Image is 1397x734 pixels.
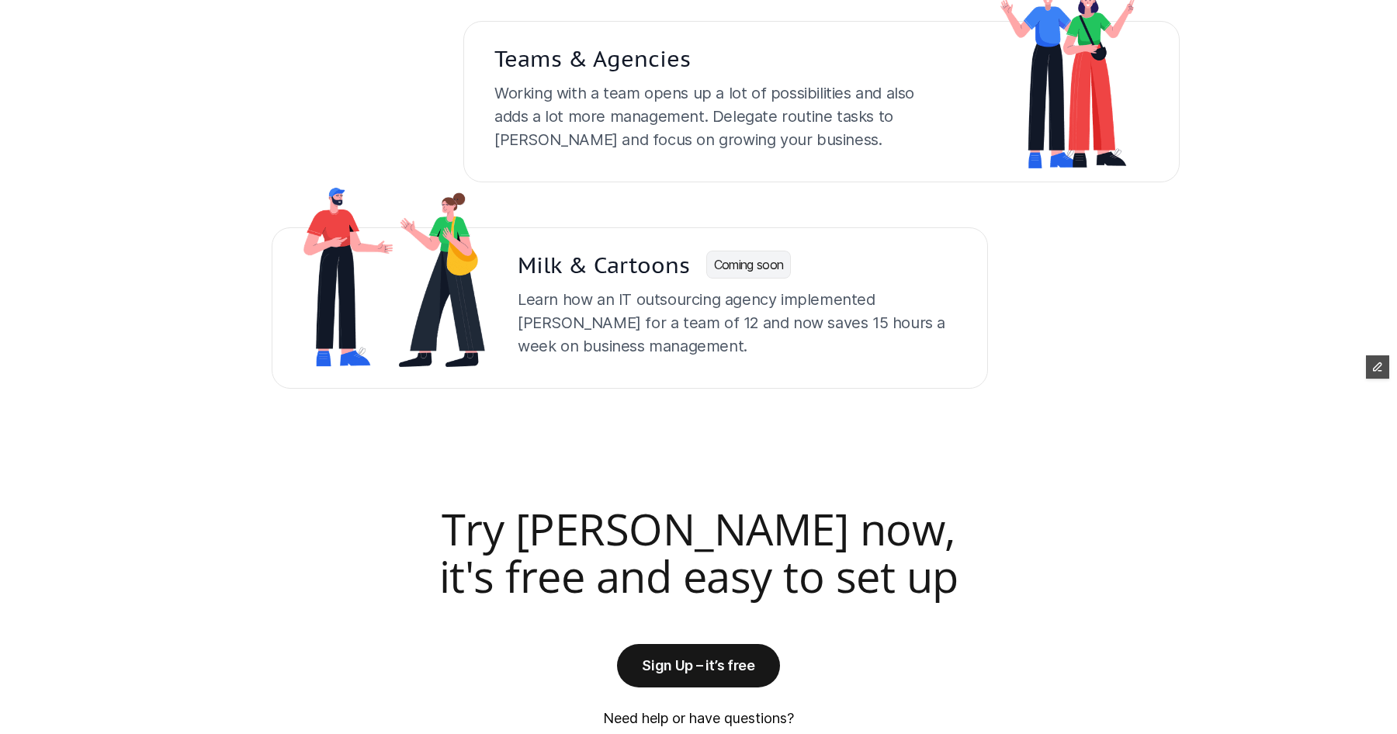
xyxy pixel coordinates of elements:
[603,710,794,726] p: Need help or have questions?
[714,255,784,274] p: Coming soon
[1366,355,1389,379] button: Edit Framer Content
[617,644,779,687] a: Sign Up – it’s free
[494,46,943,72] h3: Teams & Agencies
[642,657,754,673] p: Sign Up – it’s free
[518,252,690,279] h3: Milk & Cartoons
[494,81,943,151] p: Working with a team opens up a lot of possibilities and also adds a lot more management. Delegate...
[420,505,977,601] h2: Try [PERSON_NAME] now, it's free and easy to set up
[518,288,963,358] p: Learn how an IT outsourcing agency implemented [PERSON_NAME] for a team of 12 and now saves 15 ho...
